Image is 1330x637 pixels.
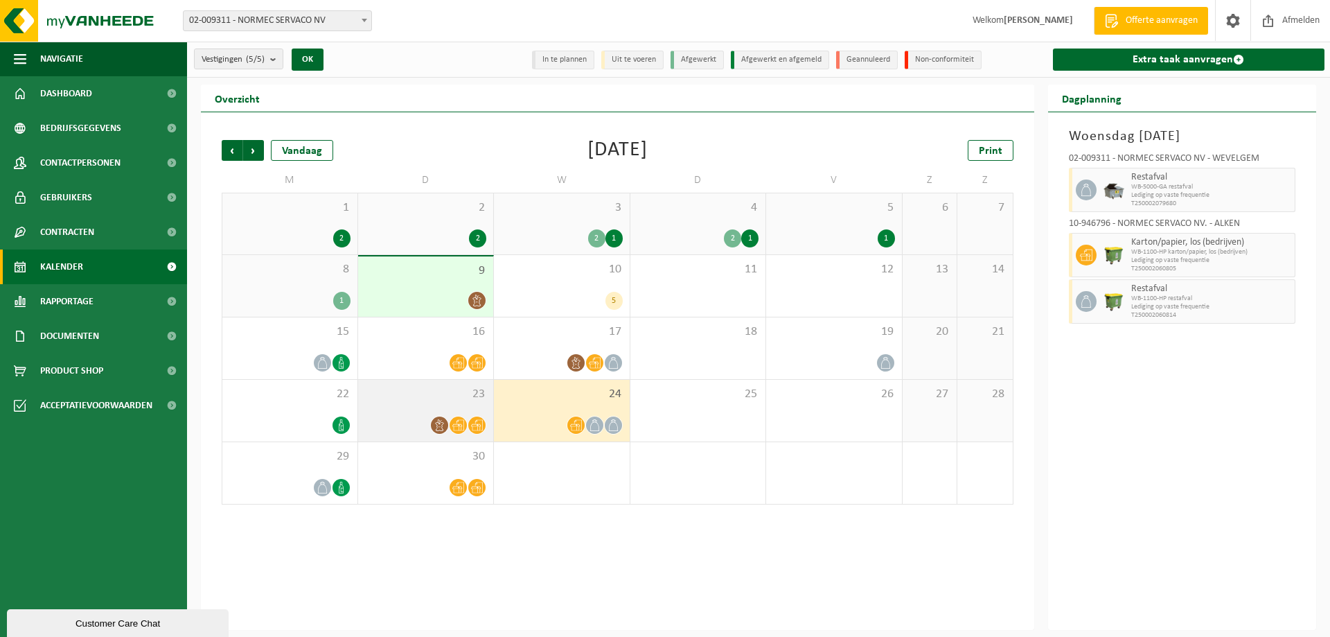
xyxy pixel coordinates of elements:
[365,200,487,216] span: 2
[1131,295,1292,303] span: WB-1100-HP restafval
[671,51,724,69] li: Afgewerkt
[1131,256,1292,265] span: Lediging op vaste frequentie
[40,146,121,180] span: Contactpersonen
[773,387,895,402] span: 26
[587,140,648,161] div: [DATE]
[1131,265,1292,273] span: T250002060805
[605,292,623,310] div: 5
[333,292,351,310] div: 1
[773,200,895,216] span: 5
[501,387,623,402] span: 24
[501,200,623,216] span: 3
[7,607,231,637] iframe: chat widget
[637,200,759,216] span: 4
[1131,191,1292,200] span: Lediging op vaste frequentie
[964,262,1005,277] span: 14
[183,10,372,31] span: 02-009311 - NORMEC SERVACO NV
[979,146,1002,157] span: Print
[910,324,950,340] span: 20
[501,262,623,277] span: 10
[40,388,152,423] span: Acceptatievoorwaarden
[365,263,487,279] span: 9
[229,387,351,402] span: 22
[246,55,265,64] count: (5/5)
[40,111,121,146] span: Bedrijfsgegevens
[968,140,1013,161] a: Print
[630,168,767,193] td: D
[194,49,283,69] button: Vestigingen(5/5)
[910,262,950,277] span: 13
[1131,183,1292,191] span: WB-5000-GA restafval
[910,387,950,402] span: 27
[292,49,323,71] button: OK
[964,387,1005,402] span: 28
[40,319,99,354] span: Documenten
[773,262,895,277] span: 12
[731,51,829,69] li: Afgewerkt en afgemeld
[588,229,605,247] div: 2
[365,387,487,402] span: 23
[229,324,351,340] span: 15
[494,168,630,193] td: W
[957,168,1013,193] td: Z
[222,168,358,193] td: M
[1053,49,1325,71] a: Extra taak aanvragen
[184,11,371,30] span: 02-009311 - NORMEC SERVACO NV
[40,42,83,76] span: Navigatie
[601,51,664,69] li: Uit te voeren
[773,324,895,340] span: 19
[1069,154,1296,168] div: 02-009311 - NORMEC SERVACO NV - WEVELGEM
[1069,126,1296,147] h3: Woensdag [DATE]
[878,229,895,247] div: 1
[1069,219,1296,233] div: 10-946796 - NORMEC SERVACO NV. - ALKEN
[1131,303,1292,311] span: Lediging op vaste frequentie
[1122,14,1201,28] span: Offerte aanvragen
[637,324,759,340] span: 18
[964,324,1005,340] span: 21
[365,449,487,464] span: 30
[766,168,903,193] td: V
[605,229,623,247] div: 1
[229,200,351,216] span: 1
[1131,248,1292,256] span: WB-1100-HP karton/papier, los (bedrijven)
[1131,200,1292,208] span: T250002079680
[469,229,486,247] div: 2
[222,140,242,161] span: Vorige
[40,284,94,319] span: Rapportage
[1103,180,1124,200] img: WB-5000-GAL-GY-01
[1131,311,1292,320] span: T250002060814
[365,324,487,340] span: 16
[333,229,351,247] div: 2
[903,168,958,193] td: Z
[637,262,759,277] span: 11
[1131,237,1292,248] span: Karton/papier, los (bedrijven)
[40,180,92,215] span: Gebruikers
[501,324,623,340] span: 17
[910,200,950,216] span: 6
[905,51,982,69] li: Non-conformiteit
[243,140,264,161] span: Volgende
[741,229,759,247] div: 1
[40,250,83,284] span: Kalender
[229,449,351,464] span: 29
[358,168,495,193] td: D
[964,200,1005,216] span: 7
[1094,7,1208,35] a: Offerte aanvragen
[1048,85,1135,112] h2: Dagplanning
[271,140,333,161] div: Vandaag
[532,51,594,69] li: In te plannen
[1103,245,1124,265] img: WB-1100-HPE-GN-50
[836,51,898,69] li: Geannuleerd
[1131,283,1292,295] span: Restafval
[229,262,351,277] span: 8
[637,387,759,402] span: 25
[1131,172,1292,183] span: Restafval
[40,354,103,388] span: Product Shop
[40,215,94,250] span: Contracten
[1004,15,1073,26] strong: [PERSON_NAME]
[40,76,92,111] span: Dashboard
[1103,291,1124,312] img: WB-1100-HPE-GN-50
[724,229,741,247] div: 2
[202,49,265,70] span: Vestigingen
